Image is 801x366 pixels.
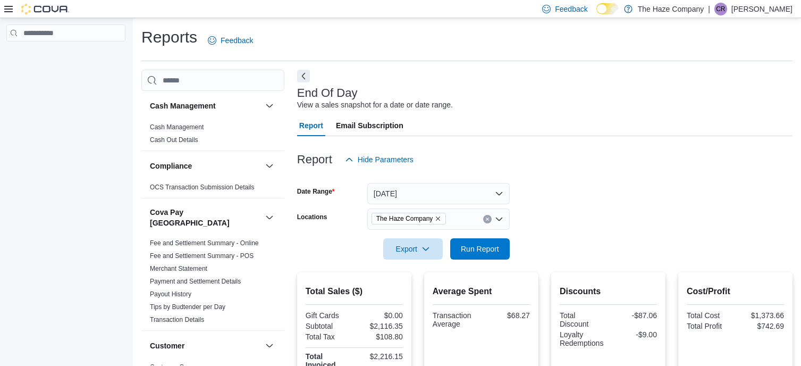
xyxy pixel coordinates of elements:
button: Compliance [150,161,261,171]
span: Feedback [555,4,587,14]
div: $2,116.35 [356,322,403,330]
button: Compliance [263,160,276,172]
nav: Complex example [6,44,125,69]
button: [DATE] [367,183,510,204]
span: The Haze Company [376,213,433,224]
button: Open list of options [495,215,503,223]
div: Compliance [141,181,284,198]
div: $1,373.66 [737,311,784,320]
label: Locations [297,213,327,221]
a: Tips by Budtender per Day [150,303,225,311]
h3: Cash Management [150,101,216,111]
p: | [708,3,710,15]
div: $0.00 [356,311,403,320]
div: $68.27 [483,311,530,320]
button: Cova Pay [GEOGRAPHIC_DATA] [150,207,261,228]
div: $2,216.15 [356,352,403,361]
button: Hide Parameters [341,149,418,170]
div: Subtotal [306,322,352,330]
h2: Total Sales ($) [306,285,403,298]
h3: Report [297,153,332,166]
div: Cova Pay [GEOGRAPHIC_DATA] [141,237,284,330]
a: Merchant Statement [150,265,207,272]
span: CR [716,3,725,15]
a: OCS Transaction Submission Details [150,184,255,191]
p: [PERSON_NAME] [731,3,792,15]
button: Cash Management [150,101,261,111]
a: Cash Management [150,123,204,131]
a: Transaction Details [150,316,204,323]
h1: Reports [141,27,197,48]
div: Loyalty Redemptions [560,330,606,347]
button: Cova Pay [GEOGRAPHIC_DATA] [263,211,276,224]
button: Export [383,238,443,260]
button: Run Report [450,238,510,260]
button: Customer [150,340,261,351]
h2: Average Spent [433,285,530,298]
button: Customer [263,339,276,352]
div: Cash Management [141,121,284,151]
div: -$9.00 [610,330,657,339]
div: -$87.06 [610,311,657,320]
div: View a sales snapshot for a date or date range. [297,99,453,111]
div: Gift Cards [306,311,352,320]
a: Cash Out Details [150,136,198,144]
div: Total Tax [306,332,352,341]
button: Cash Management [263,99,276,112]
span: Report [299,115,323,136]
h2: Cost/Profit [687,285,784,298]
span: Fee and Settlement Summary - POS [150,252,254,260]
input: Dark Mode [596,3,619,14]
a: Payout History [150,290,191,298]
a: Fee and Settlement Summary - POS [150,252,254,260]
label: Date Range [297,187,335,196]
span: Tips by Budtender per Day [150,303,225,311]
div: Cindy Russell [714,3,727,15]
span: Feedback [221,35,253,46]
div: Total Profit [687,322,733,330]
a: Payment and Settlement Details [150,278,241,285]
h3: Customer [150,340,184,351]
p: The Haze Company [638,3,704,15]
div: $108.80 [356,332,403,341]
span: Hide Parameters [358,154,414,165]
span: Run Report [461,244,499,254]
span: Dark Mode [596,14,597,15]
button: Remove The Haze Company from selection in this group [435,215,441,222]
span: The Haze Company [372,213,446,224]
span: Transaction Details [150,315,204,324]
span: Email Subscription [336,115,403,136]
button: Next [297,70,310,82]
h3: Compliance [150,161,192,171]
div: Transaction Average [433,311,479,328]
a: Fee and Settlement Summary - Online [150,239,259,247]
img: Cova [21,4,69,14]
span: Merchant Statement [150,264,207,273]
a: Feedback [204,30,257,51]
h3: End Of Day [297,87,358,99]
span: Export [390,238,436,260]
div: Total Cost [687,311,733,320]
div: Total Discount [560,311,606,328]
h2: Discounts [560,285,657,298]
div: $742.69 [737,322,784,330]
button: Clear input [483,215,492,223]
